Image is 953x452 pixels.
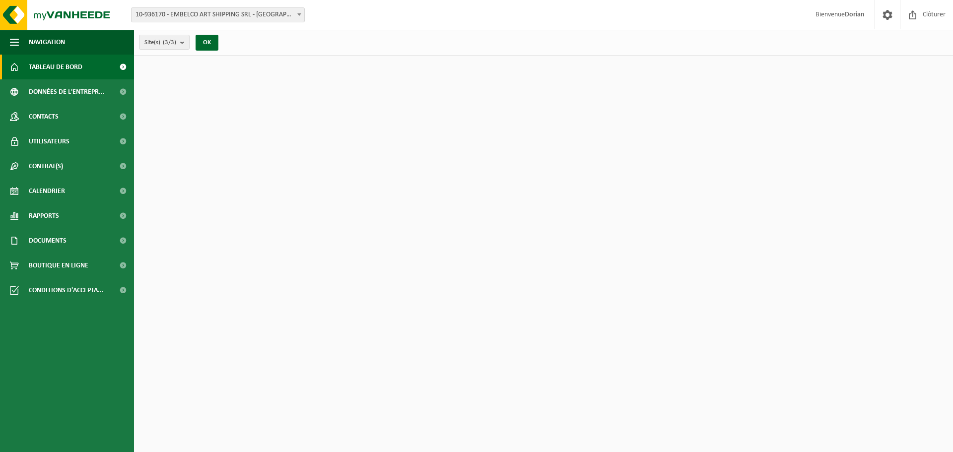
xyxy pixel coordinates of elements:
[29,179,65,203] span: Calendrier
[139,35,190,50] button: Site(s)(3/3)
[144,35,176,50] span: Site(s)
[29,253,88,278] span: Boutique en ligne
[29,154,63,179] span: Contrat(s)
[29,30,65,55] span: Navigation
[29,278,104,303] span: Conditions d'accepta...
[29,203,59,228] span: Rapports
[29,79,105,104] span: Données de l'entrepr...
[29,228,67,253] span: Documents
[132,8,304,22] span: 10-936170 - EMBELCO ART SHIPPING SRL - ETTERBEEK
[29,55,82,79] span: Tableau de bord
[196,35,218,51] button: OK
[131,7,305,22] span: 10-936170 - EMBELCO ART SHIPPING SRL - ETTERBEEK
[29,104,59,129] span: Contacts
[29,129,69,154] span: Utilisateurs
[845,11,865,18] strong: Dorian
[163,39,176,46] count: (3/3)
